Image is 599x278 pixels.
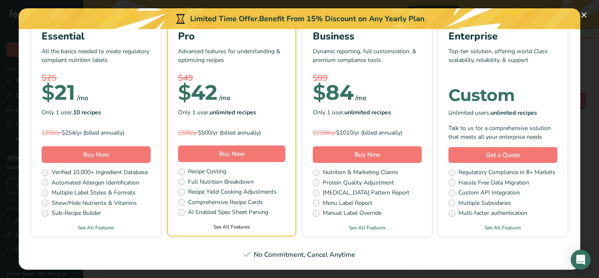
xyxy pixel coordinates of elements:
b: unlimited recipes [490,109,537,117]
p: Advanced features for understanding & optimizing recipes [178,47,285,72]
span: Manual Label Override [323,209,381,219]
span: $299/yr [42,129,62,137]
div: $1010/yr (billed annually) [313,128,422,137]
div: Custom [448,87,557,103]
span: Full Nutrition Breakdown [188,177,254,188]
div: Pro [178,29,285,44]
span: Buy Now [219,150,245,158]
div: /mo [219,93,230,103]
span: Only 1 user, [313,108,391,117]
div: Essential [42,29,151,44]
div: 84 [313,84,354,101]
button: Buy Now [313,146,422,163]
div: $500/yr (billed annually) [178,128,285,137]
span: Comprehensive Recipe Cards [188,198,263,208]
div: $49 [178,72,285,84]
span: $1188/yr [313,129,336,137]
div: Benefit From 15% Discount on Any Yearly Plan [259,13,425,25]
span: Nutrition & Marketing Claims [323,168,398,178]
span: Buy Now [83,150,109,159]
span: Unlimited users, [448,108,537,117]
div: No Commitment, Cancel Anytime [29,250,570,260]
span: $588/yr [178,129,198,137]
span: Custom API Integration [458,188,520,199]
span: Show/Hide Nutrients & Vitamins [52,199,137,209]
div: /mo [355,93,366,103]
b: unlimited recipes [344,108,391,116]
p: Dynamic reporting, full customization, & premium compliance tools [313,47,422,72]
span: Only 1 user, [178,108,256,117]
span: Automated Allergen Identification [52,178,139,189]
span: Recipe Costing [188,167,226,177]
div: Business [313,29,422,44]
span: Protein Quality Adjustment [323,178,394,189]
div: Limited Time Offer. [19,8,580,29]
span: Verified 10,000+ Ingredient Database [52,168,148,178]
span: Hassle Free Data Migration [458,178,529,189]
span: $ [313,80,326,105]
b: 10 recipes [73,108,101,116]
span: Recipe Yield Cooking Adjustments [188,187,277,198]
div: Enterprise [448,29,557,44]
div: Open Intercom Messenger [571,250,591,270]
button: Buy Now [178,145,285,162]
a: See All Features [168,223,295,231]
button: Buy Now [42,146,151,163]
p: Top-tier solution, offering world Class scalability, reliability, & support [448,47,557,72]
a: See All Features [438,224,567,231]
span: Only 1 user, [42,108,101,117]
span: $ [42,80,54,105]
span: Regulatory Compliance in 8+ Markets [458,168,555,178]
div: $25 [42,72,151,84]
div: Talk to us for a comprehensive solution that meets all your enterprise needs [448,124,557,141]
span: Multiple Label Styles & Formats [52,188,136,199]
a: Get a Quote [448,147,557,163]
div: $254/yr (billed annually) [42,128,151,137]
p: All the basics needed to create regulatory compliant nutrition labels [42,47,151,72]
div: 21 [42,84,75,101]
div: 42 [178,84,218,101]
div: $99 [313,72,422,84]
a: See All Features [32,224,161,231]
div: /mo [77,93,88,103]
a: See All Features [303,224,432,231]
span: [MEDICAL_DATA] Pattern Report [323,188,409,199]
b: unlimited recipes [210,108,256,116]
span: Multi-factor authentication [458,209,527,219]
span: Get a Quote [486,150,520,160]
span: Menu Label Report [323,199,372,209]
span: Buy Now [354,150,381,159]
span: Multiple Subsidaries [458,199,511,209]
span: $ [178,80,191,105]
span: Sub-Recipe Builder [52,209,101,219]
span: AI Enabled Spec Sheet Parsing [188,208,268,218]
